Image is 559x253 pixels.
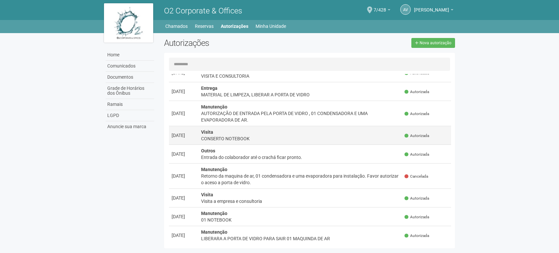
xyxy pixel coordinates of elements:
[414,8,453,13] a: [PERSON_NAME]
[165,22,188,31] a: Chamados
[201,198,399,204] div: Visita a empresa e consultoria
[106,83,154,99] a: Grade de Horários dos Ônibus
[201,154,399,161] div: Entrada do colaborador até o crachá ficar pronto.
[404,133,429,139] span: Autorizada
[201,173,399,186] div: Retorno da maquina de ar, 01 condensadora e uma evaporadora para instalação. Favor autorizar o ac...
[172,151,196,157] div: [DATE]
[195,22,214,31] a: Reservas
[201,129,213,135] strong: Visita
[106,72,154,83] a: Documentos
[106,121,154,132] a: Anuncie sua marca
[201,135,399,142] div: CONSERTO NOTEBOOK
[420,41,451,45] span: Nova autorização
[172,213,196,220] div: [DATE]
[404,233,429,239] span: Autorizada
[201,104,227,109] strong: Manutenção
[172,232,196,239] div: [DATE]
[106,49,154,61] a: Home
[404,196,429,201] span: Autorizada
[201,148,215,153] strong: Outros
[411,38,455,48] a: Nova autorização
[404,111,429,117] span: Autorizada
[104,3,153,43] img: logo.jpg
[374,1,386,12] span: 7/428
[221,22,248,31] a: Autorizações
[201,167,227,172] strong: Manutenção
[106,110,154,121] a: LGPD
[256,22,286,31] a: Minha Unidade
[164,6,242,15] span: O2 Corporate & Offices
[201,110,399,123] div: AUTORIZAÇÃO DE ENTRADA PELA PORTA DE VIDRO , 01 CONDENSADORA E UMA EVAPORADORA DE AR.
[404,152,429,157] span: Autorizada
[172,110,196,117] div: [DATE]
[172,195,196,201] div: [DATE]
[201,73,399,79] div: VISITA E CONSULTORIA
[201,229,227,235] strong: Manutenção
[201,211,227,216] strong: Manutenção
[404,214,429,220] span: Autorizada
[201,91,399,98] div: MATERIAL DE LIMPEZA, LIBERAR A PORTA DE VIDRO
[404,174,428,179] span: Cancelada
[172,88,196,95] div: [DATE]
[106,99,154,110] a: Ramais
[400,4,411,15] a: AV
[414,1,449,12] span: Alexandre Victoriano Gomes
[172,173,196,179] div: [DATE]
[172,132,196,139] div: [DATE]
[164,38,304,48] h2: Autorizações
[404,89,429,95] span: Autorizada
[201,235,399,242] div: LIBERARA A PORTA DE VIDRO PARA SAIR 01 MAQUINDA DE AR
[374,8,390,13] a: 7/428
[201,192,213,197] strong: Visita
[106,61,154,72] a: Comunicados
[201,86,217,91] strong: Entrega
[201,217,399,223] div: 01 NOTEBOOK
